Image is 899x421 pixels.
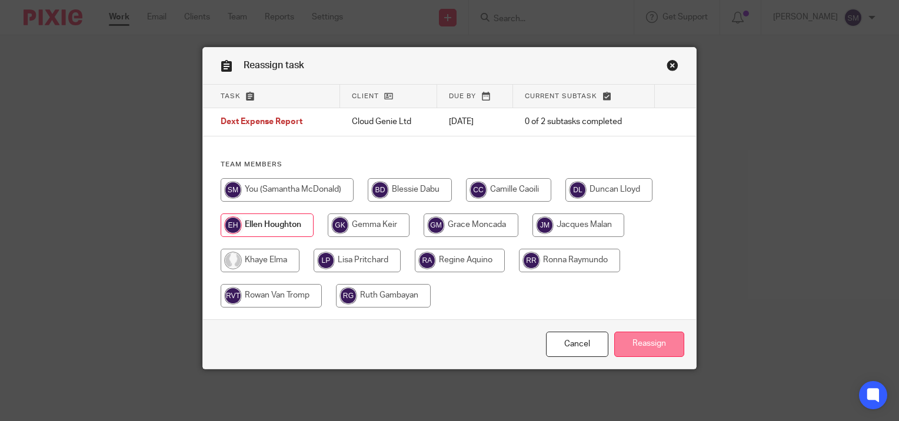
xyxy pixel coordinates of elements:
[244,61,304,70] span: Reassign task
[221,93,241,99] span: Task
[221,160,678,169] h4: Team members
[525,93,597,99] span: Current subtask
[449,116,501,128] p: [DATE]
[546,332,608,357] a: Close this dialog window
[221,118,302,126] span: Dext Expense Report
[352,116,425,128] p: Cloud Genie Ltd
[667,59,678,75] a: Close this dialog window
[513,108,654,136] td: 0 of 2 subtasks completed
[352,93,379,99] span: Client
[449,93,476,99] span: Due by
[614,332,684,357] input: Reassign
